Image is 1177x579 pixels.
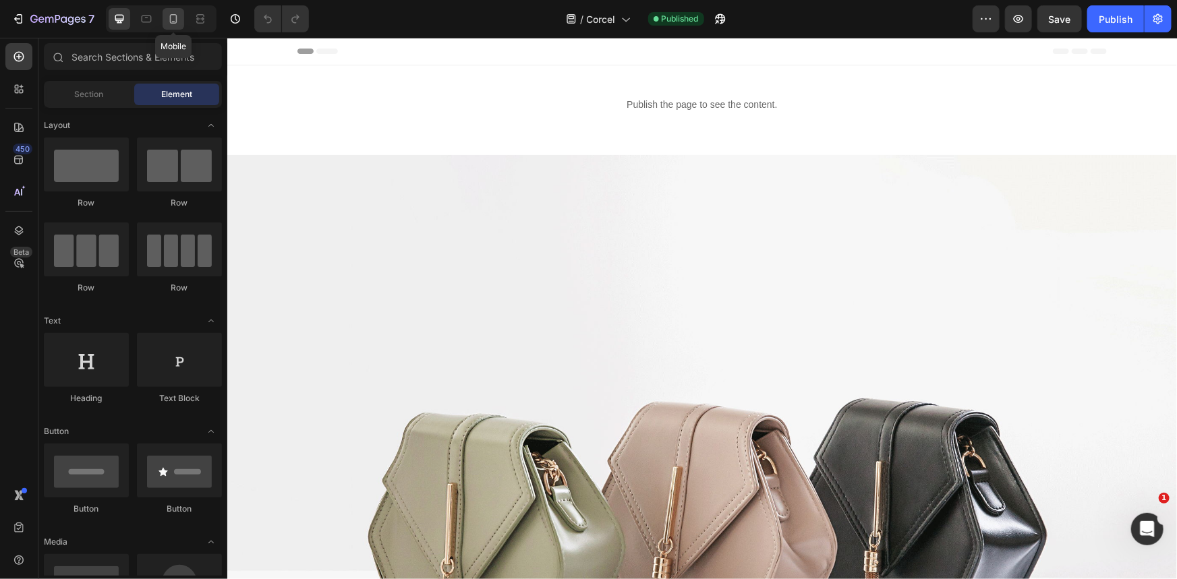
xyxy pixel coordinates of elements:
span: 1 [1159,493,1170,504]
span: Toggle open [200,115,222,136]
span: Layout [44,119,70,131]
span: Corcel [587,12,616,26]
span: Save [1049,13,1071,25]
input: Search Sections & Elements [44,43,222,70]
iframe: Intercom live chat [1131,513,1164,545]
div: Row [44,282,129,294]
p: 7 [88,11,94,27]
div: Row [44,197,129,209]
div: Button [44,503,129,515]
div: Publish [1099,12,1132,26]
span: Section [75,88,104,100]
span: Text [44,315,61,327]
span: Toggle open [200,310,222,332]
span: Published [662,13,699,25]
iframe: Design area [227,38,1177,579]
div: Beta [10,247,32,257]
button: 7 [5,5,101,32]
div: Heading [44,392,129,404]
span: Element [161,88,192,100]
div: Button [137,503,222,515]
button: Save [1037,5,1082,32]
span: Toggle open [200,531,222,553]
div: Row [137,197,222,209]
span: Button [44,425,69,437]
div: 450 [13,144,32,154]
div: Text Block [137,392,222,404]
div: Undo/Redo [254,5,309,32]
div: Row [137,282,222,294]
button: Publish [1087,5,1144,32]
span: Media [44,536,67,548]
span: Toggle open [200,421,222,442]
span: / [581,12,584,26]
